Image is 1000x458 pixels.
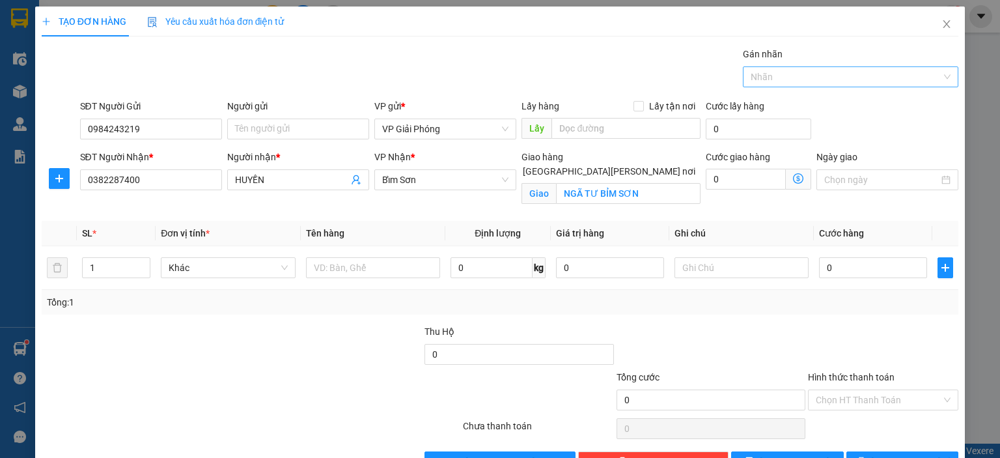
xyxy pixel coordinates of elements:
[824,173,939,187] input: Ngày giao
[928,7,965,43] button: Close
[521,183,556,204] span: Giao
[937,257,953,278] button: plus
[47,295,387,309] div: Tổng: 1
[42,17,51,26] span: plus
[674,257,809,278] input: Ghi Chú
[617,372,660,382] span: Tổng cước
[518,164,701,179] span: [GEOGRAPHIC_DATA][PERSON_NAME] nơi
[306,228,344,238] span: Tên hàng
[82,228,92,238] span: SL
[49,173,69,184] span: plus
[42,16,126,27] span: TẠO ĐƠN HÀNG
[941,19,952,29] span: close
[556,257,664,278] input: 0
[793,173,803,184] span: dollar-circle
[706,152,770,162] label: Cước giao hàng
[80,99,222,113] div: SĐT Người Gửi
[115,67,193,81] span: GP1410250176
[424,326,454,337] span: Thu Hộ
[382,119,508,139] span: VP Giải Phóng
[227,99,369,113] div: Người gửi
[47,257,68,278] button: delete
[521,152,563,162] span: Giao hàng
[706,169,786,190] input: Cước giao hàng
[462,419,615,442] div: Chưa thanh toán
[551,118,701,139] input: Dọc đường
[147,16,285,27] span: Yêu cầu xuất hóa đơn điện tử
[819,228,864,238] span: Cước hàng
[374,99,516,113] div: VP gửi
[816,152,857,162] label: Ngày giao
[169,258,287,278] span: Khác
[161,228,210,238] span: Đơn vị tính
[556,228,604,238] span: Giá trị hàng
[938,263,952,273] span: plus
[669,221,814,246] th: Ghi chú
[80,150,222,164] div: SĐT Người Nhận
[475,228,521,238] span: Định lượng
[556,183,701,204] input: Giao tận nơi
[706,119,811,139] input: Cước lấy hàng
[227,150,369,164] div: Người nhận
[7,45,28,91] img: logo
[521,101,559,111] span: Lấy hàng
[374,152,411,162] span: VP Nhận
[706,101,764,111] label: Cước lấy hàng
[533,257,546,278] span: kg
[306,257,440,278] input: VD: Bàn, Ghế
[37,55,107,83] span: SĐT XE 0947 762 437
[351,175,361,185] span: user-add
[382,170,508,190] span: Bỉm Sơn
[36,86,107,114] strong: PHIẾU BIÊN NHẬN
[743,49,783,59] label: Gán nhãn
[521,118,551,139] span: Lấy
[808,372,895,382] label: Hình thức thanh toán
[644,99,701,113] span: Lấy tận nơi
[31,10,113,53] strong: CHUYỂN PHÁT NHANH ĐÔNG LÝ
[147,17,158,27] img: icon
[49,168,70,189] button: plus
